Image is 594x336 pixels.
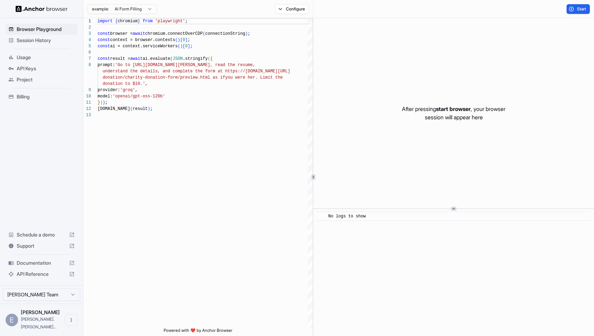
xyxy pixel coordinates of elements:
[577,6,587,12] span: Start
[143,19,153,24] span: from
[98,44,110,49] span: const
[188,44,190,49] span: ]
[110,38,175,42] span: context = browser.contexts
[185,19,188,24] span: ;
[190,44,192,49] span: ;
[21,317,57,329] span: eric.n.fondren@gmail.com
[210,56,213,61] span: {
[150,106,152,111] span: ;
[135,88,138,93] span: ,
[6,52,77,63] div: Usage
[173,56,183,61] span: JSON
[275,4,309,14] button: Configure
[83,93,91,99] div: 10
[98,94,113,99] span: model:
[17,26,75,33] span: Browser Playground
[83,49,91,56] div: 6
[208,56,210,61] span: (
[6,63,77,74] div: API Keys
[17,65,75,72] span: API Keys
[83,106,91,112] div: 12
[92,6,109,12] span: example:
[16,6,68,12] img: Anchor Logo
[83,43,91,49] div: 5
[17,76,75,83] span: Project
[320,213,323,220] span: ​
[17,93,75,100] span: Billing
[155,19,185,24] span: 'playwright'
[98,106,130,111] span: [DOMAIN_NAME]
[110,44,178,49] span: ai = context.serviceWorkers
[83,112,91,118] div: 13
[17,271,66,278] span: API Reference
[83,31,91,37] div: 3
[113,94,165,99] span: 'openai/gpt-oss-120b'
[65,314,77,326] button: Open menu
[220,63,255,67] span: ad the resume,
[164,328,232,336] span: Powered with ❤️ by Anchor Browser
[148,106,150,111] span: )
[138,19,140,24] span: }
[402,105,505,121] p: After pressing , your browser session will appear here
[245,31,248,36] span: )
[17,231,66,238] span: Schedule a demo
[105,100,108,105] span: ;
[145,31,203,36] span: chromium.connectOverCDP
[228,69,290,74] span: ttps://[DOMAIN_NAME][URL]
[98,38,110,42] span: const
[98,56,110,61] span: const
[203,31,205,36] span: (
[183,38,185,42] span: 0
[83,18,91,24] div: 1
[130,106,133,111] span: (
[328,214,366,219] span: No logs to show
[17,242,66,249] span: Support
[170,56,173,61] span: (
[83,62,91,68] div: 8
[178,44,180,49] span: (
[188,38,190,42] span: ;
[6,257,77,269] div: Documentation
[6,269,77,280] div: API Reference
[83,24,91,31] div: 2
[110,56,130,61] span: result =
[183,56,208,61] span: .stringify
[98,88,120,93] span: provider:
[115,63,220,67] span: 'Go to [URL][DOMAIN_NAME][PERSON_NAME], re
[225,75,283,80] span: you were her. Limit the
[21,309,60,315] span: Eric Fondren
[178,38,180,42] span: )
[145,81,148,86] span: ,
[6,24,77,35] div: Browser Playground
[436,105,471,112] span: start browser
[118,19,138,24] span: chromium
[180,38,183,42] span: [
[102,75,225,80] span: donation/charity-donation-form/preview.html as if
[567,4,590,14] button: Start
[83,87,91,93] div: 9
[6,229,77,240] div: Schedule a demo
[175,38,178,42] span: (
[133,31,145,36] span: await
[6,74,77,85] div: Project
[98,31,110,36] span: const
[98,19,113,24] span: import
[120,88,135,93] span: 'groq'
[102,100,105,105] span: )
[102,81,145,86] span: donation to $10.'
[83,37,91,43] div: 4
[110,31,133,36] span: browser =
[180,44,183,49] span: )
[17,37,75,44] span: Session History
[6,314,18,326] div: E
[185,38,188,42] span: ]
[133,106,148,111] span: result
[248,31,250,36] span: ;
[17,54,75,61] span: Usage
[83,56,91,62] div: 7
[205,31,245,36] span: connectionString
[115,19,117,24] span: {
[6,240,77,251] div: Support
[102,69,228,74] span: understand the details, and complete the form at h
[98,63,115,67] span: prompt:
